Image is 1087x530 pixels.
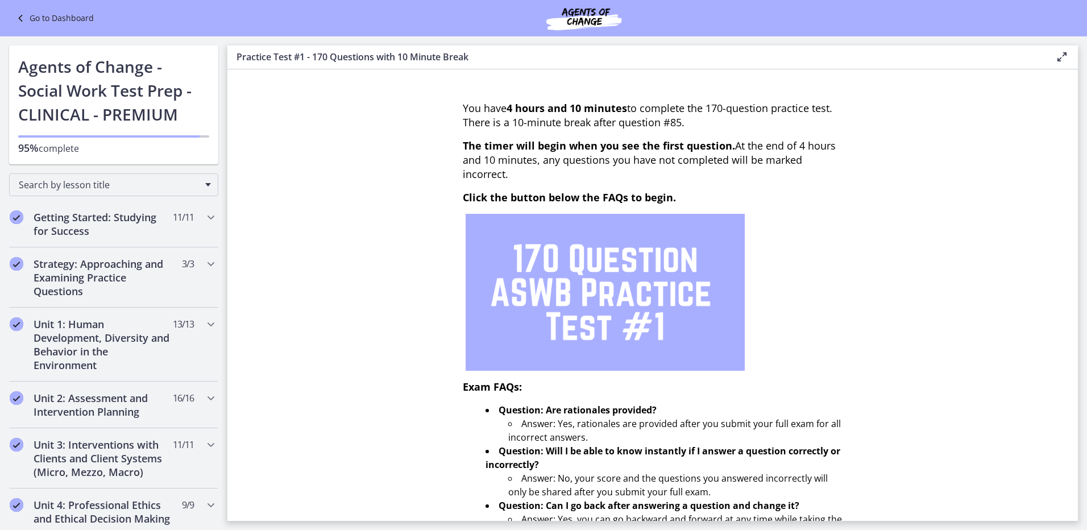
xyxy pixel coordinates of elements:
[34,498,172,525] h2: Unit 4: Professional Ethics and Ethical Decision Making
[34,391,172,419] h2: Unit 2: Assessment and Intervention Planning
[237,50,1037,64] h3: Practice Test #1 - 170 Questions with 10 Minute Break
[463,191,676,204] span: Click the button below the FAQs to begin.
[10,498,23,512] i: Completed
[463,139,836,181] span: At the end of 4 hours and 10 minutes, any questions you have not completed will be marked incorrect.
[18,141,209,155] p: complete
[10,391,23,405] i: Completed
[507,101,627,115] strong: 4 hours and 10 minutes
[10,317,23,331] i: Completed
[173,391,194,405] span: 16 / 16
[173,438,194,452] span: 11 / 11
[34,210,172,238] h2: Getting Started: Studying for Success
[14,11,94,25] a: Go to Dashboard
[499,404,657,416] strong: Question: Are rationales provided?
[182,498,194,512] span: 9 / 9
[516,5,652,32] img: Agents of Change Social Work Test Prep
[10,257,23,271] i: Completed
[508,471,843,499] li: Answer: No, your score and the questions you answered incorrectly will only be shared after you s...
[508,417,843,444] li: Answer: Yes, rationales are provided after you submit your full exam for all incorrect answers.
[10,210,23,224] i: Completed
[173,317,194,331] span: 13 / 13
[499,499,799,512] strong: Question: Can I go back after answering a question and change it?
[18,141,39,155] span: 95%
[34,257,172,298] h2: Strategy: Approaching and Examining Practice Questions
[9,173,218,196] div: Search by lesson title
[466,214,745,371] img: 1.png
[182,257,194,271] span: 3 / 3
[34,438,172,479] h2: Unit 3: Interventions with Clients and Client Systems (Micro, Mezzo, Macro)
[34,317,172,372] h2: Unit 1: Human Development, Diversity and Behavior in the Environment
[486,445,840,471] strong: Question: Will I be able to know instantly if I answer a question correctly or incorrectly?
[463,380,522,394] span: Exam FAQs:
[463,139,735,152] span: The timer will begin when you see the first question.
[463,101,832,129] span: You have to complete the 170-question practice test. There is a 10-minute break after question #85.
[18,55,209,126] h1: Agents of Change - Social Work Test Prep - CLINICAL - PREMIUM
[173,210,194,224] span: 11 / 11
[19,179,200,191] span: Search by lesson title
[10,438,23,452] i: Completed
